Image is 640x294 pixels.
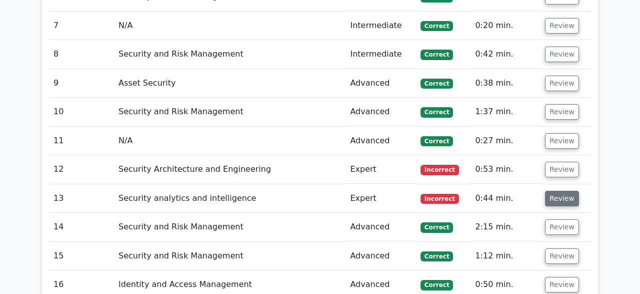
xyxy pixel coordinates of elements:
[420,194,459,204] span: Incorrect
[545,248,579,264] button: Review
[346,127,416,155] td: Advanced
[420,107,453,117] span: Correct
[545,18,579,34] button: Review
[49,184,114,213] td: 13
[420,136,453,146] span: Correct
[545,133,579,149] button: Review
[545,47,579,62] button: Review
[114,98,346,126] td: Security and Risk Management
[346,242,416,270] td: Advanced
[114,69,346,98] td: Asset Security
[471,155,541,184] td: 0:53 min.
[545,191,579,206] button: Review
[346,12,416,40] td: Intermediate
[346,98,416,126] td: Advanced
[545,277,579,292] button: Review
[471,40,541,69] td: 0:42 min.
[471,242,541,270] td: 1:12 min.
[49,12,114,40] td: 7
[471,213,541,241] td: 2:15 min.
[346,155,416,184] td: Expert
[471,12,541,40] td: 0:20 min.
[114,12,346,40] td: N/A
[49,40,114,69] td: 8
[49,127,114,155] td: 11
[114,242,346,270] td: Security and Risk Management
[114,213,346,241] td: Security and Risk Management
[420,222,453,232] span: Correct
[545,104,579,120] button: Review
[49,242,114,270] td: 15
[49,98,114,126] td: 10
[420,165,459,175] span: Incorrect
[49,213,114,241] td: 14
[420,280,453,290] span: Correct
[346,184,416,213] td: Expert
[471,69,541,98] td: 0:38 min.
[346,40,416,69] td: Intermediate
[471,98,541,126] td: 1:37 min.
[114,155,346,184] td: Security Architecture and Engineering
[471,184,541,213] td: 0:44 min.
[420,79,453,89] span: Correct
[49,69,114,98] td: 9
[420,50,453,60] span: Correct
[545,162,579,177] button: Review
[545,76,579,91] button: Review
[545,219,579,235] button: Review
[114,184,346,213] td: Security analytics and intelligence
[114,127,346,155] td: N/A
[346,69,416,98] td: Advanced
[471,127,541,155] td: 0:27 min.
[420,21,453,31] span: Correct
[420,251,453,261] span: Correct
[346,213,416,241] td: Advanced
[114,40,346,69] td: Security and Risk Management
[49,155,114,184] td: 12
